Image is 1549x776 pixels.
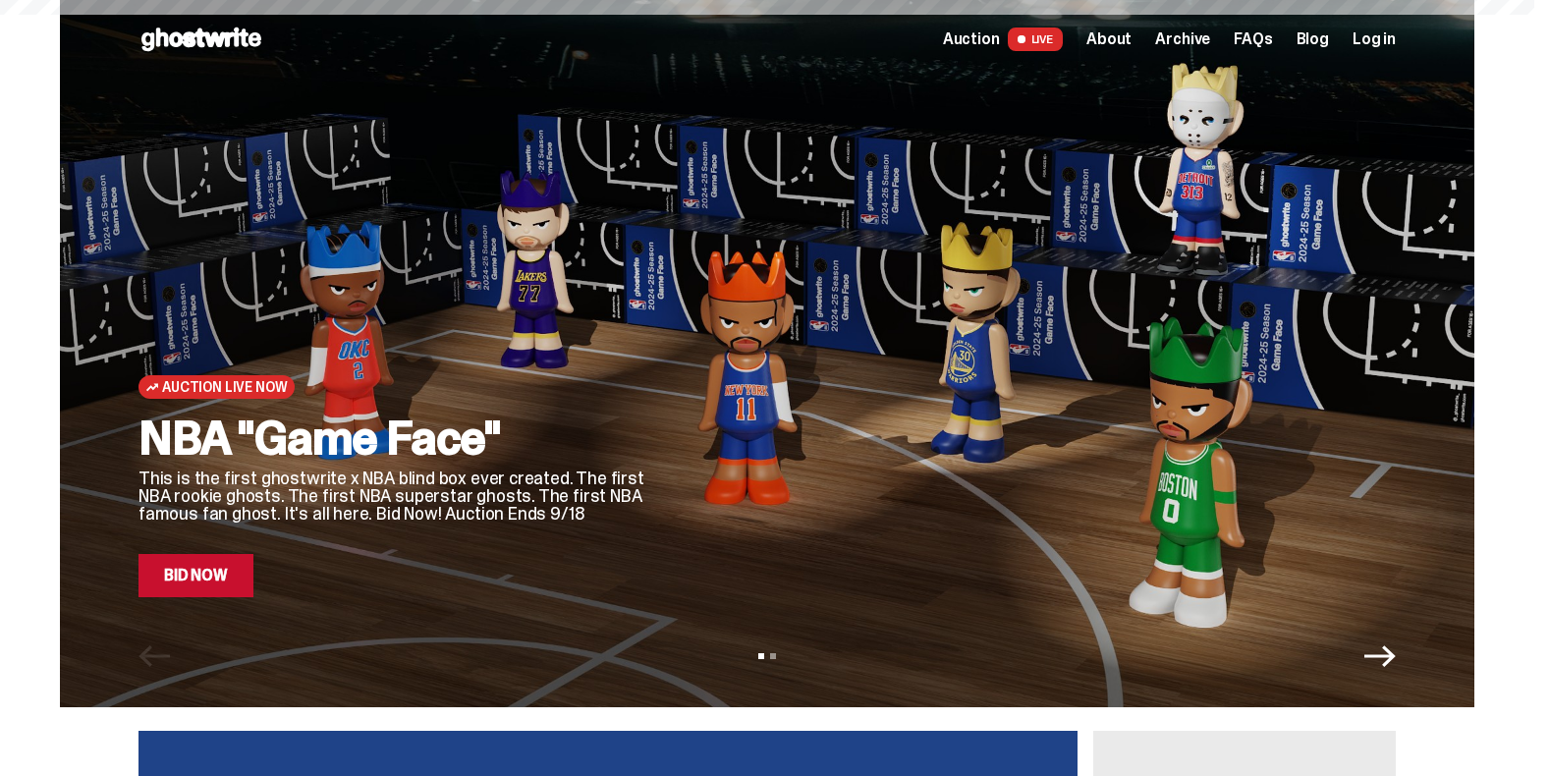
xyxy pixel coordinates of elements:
[162,379,287,395] span: Auction Live Now
[1155,31,1210,47] a: Archive
[1353,31,1396,47] a: Log in
[1234,31,1272,47] a: FAQs
[758,653,764,659] button: View slide 1
[943,31,1000,47] span: Auction
[1008,28,1064,51] span: LIVE
[943,28,1063,51] a: Auction LIVE
[1086,31,1132,47] a: About
[1364,640,1396,672] button: Next
[770,653,776,659] button: View slide 2
[1297,31,1329,47] a: Blog
[138,470,649,523] p: This is the first ghostwrite x NBA blind box ever created. The first NBA rookie ghosts. The first...
[138,415,649,462] h2: NBA "Game Face"
[138,554,253,597] a: Bid Now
